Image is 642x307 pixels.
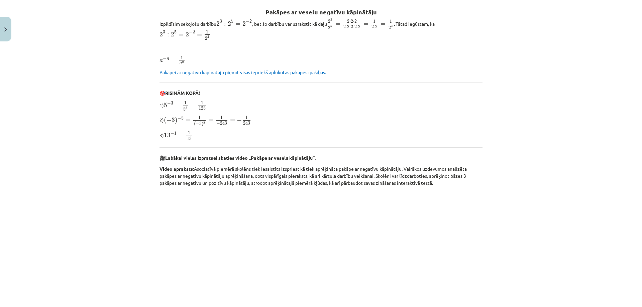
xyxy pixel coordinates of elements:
[165,155,316,161] b: Labākai vielas izpratnei skaties video „Pakāpe ar veselu kāpinātāju”.
[180,62,182,64] span: a
[249,20,252,23] span: 2
[391,25,393,27] span: 2
[335,23,340,25] span: =
[354,25,357,28] span: 2
[188,131,190,135] span: 1
[357,27,358,28] span: ⋅
[171,132,174,135] span: −
[197,34,202,36] span: =
[159,32,163,37] span: 2
[171,102,173,105] span: 3
[193,30,195,34] span: 2
[171,32,174,37] span: 2
[191,105,196,107] span: =
[163,30,165,34] span: 3
[199,122,202,125] span: 3
[181,117,184,120] span: 5
[159,101,483,111] p: 1)
[343,25,346,28] span: 2
[179,135,184,137] span: =
[347,25,349,28] span: 2
[174,132,177,135] span: 1
[187,137,192,140] span: 13
[159,59,163,62] span: a
[199,107,206,110] span: 125
[159,115,483,127] p: 2)
[196,122,199,125] span: −
[181,56,183,59] span: 1
[171,59,176,62] span: =
[237,118,242,123] span: −
[353,21,354,23] span: ⋅
[206,30,208,34] span: 1
[216,21,220,26] span: 2
[201,101,203,105] span: 1
[159,69,326,75] span: Pakāpei ar negatīvu kāpinātāju piemīt visas iepriekš aplūkotās pakāpes īpašības.
[194,121,196,126] span: (
[216,122,220,125] span: −
[358,25,360,28] span: 2
[175,105,180,107] span: =
[175,117,178,124] span: )
[349,21,351,23] span: ⋅
[373,20,376,23] span: 1
[167,118,172,123] span: −
[167,102,171,105] span: −
[351,25,353,28] span: 2
[220,121,227,125] span: 243
[228,21,231,26] span: 2
[231,20,233,23] span: 5
[354,20,357,23] span: 2
[172,118,175,122] span: 3
[265,8,377,16] b: Pakāpes ar veselu negatīvu kāpinātāju
[164,133,171,138] span: 13
[159,166,194,172] b: Video apraksts:
[353,27,354,28] span: ⋅
[220,20,222,23] span: 3
[235,23,240,25] span: =
[165,90,200,96] b: RISINĀM KOPĀ!
[346,27,347,28] span: ⋅
[159,90,483,97] p: 🎯
[328,26,330,29] span: 2
[182,61,184,63] span: n
[4,27,7,32] img: icon-close-lesson-0947bae3869378f0d4975bcd49f059093ad1ed9edebbc8119c70593378902aed.svg
[163,57,167,60] span: −
[246,20,249,23] span: −
[198,116,201,119] span: 1
[183,108,186,111] span: 5
[224,22,226,26] span: :
[164,103,167,108] span: 5
[159,131,483,140] p: 3)
[363,23,368,25] span: =
[243,121,250,125] span: 243
[207,35,209,38] span: 2
[208,119,213,122] span: =
[159,165,483,186] p: Asociatīvā piemērā skolēns tiek iesaistīts izspriest kā tiek aprēķināta pakāpe ar negatīvu kāpinā...
[164,117,167,124] span: (
[381,23,386,25] span: =
[184,101,187,105] span: 1
[347,20,349,23] span: 2
[179,34,184,36] span: =
[371,25,374,28] span: 2
[220,116,223,119] span: 1
[245,116,248,119] span: 1
[203,121,205,124] span: 5
[167,58,169,60] span: n
[242,21,246,26] span: 2
[178,117,181,120] span: −
[330,19,332,21] span: 3
[159,154,483,161] p: 🎥
[230,119,235,122] span: =
[205,37,207,40] span: 2
[167,33,169,37] span: :
[186,119,191,122] span: =
[202,121,203,126] span: )
[159,18,483,40] p: Izpildīsim sekojošu darbību , bet šo darbību var uzrakstīt kā daļu . Tātad iegūstam, ka
[330,25,332,27] span: 5
[349,27,351,28] span: ⋅
[328,20,330,23] span: 2
[389,26,391,29] span: 2
[174,30,177,34] span: 5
